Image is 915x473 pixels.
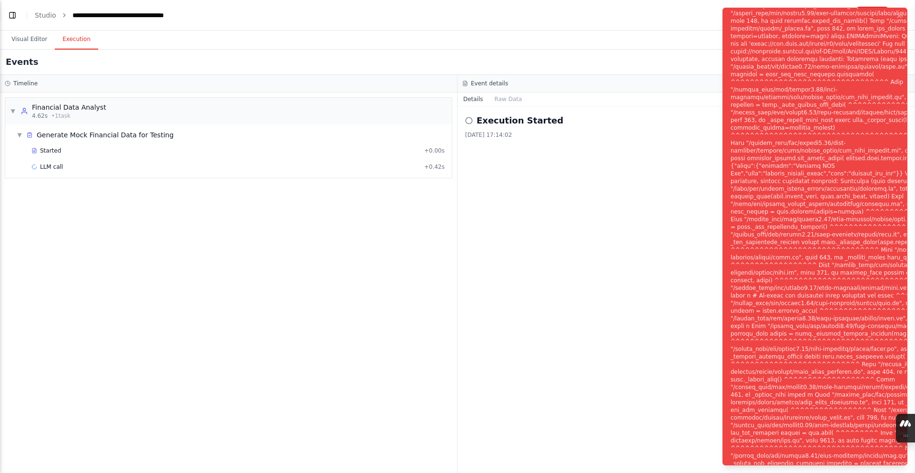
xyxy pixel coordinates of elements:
span: Started [40,147,61,154]
span: + 0.42s [424,163,445,171]
h3: Timeline [13,80,38,87]
nav: breadcrumb [35,10,180,20]
div: [DATE] 17:14:02 [465,131,907,139]
span: Generate Mock Financial Data for Testing [37,130,173,140]
button: Execution [55,30,98,50]
span: • 1 task [51,112,71,120]
span: ▼ [10,107,16,115]
span: LLM call [40,163,63,171]
span: + 0.00s [424,147,445,154]
button: Raw Data [489,93,528,106]
button: Visual Editor [4,30,55,50]
a: Studio [35,11,56,19]
div: Financial Data Analyst [32,103,106,112]
span: 4.62s [32,112,48,120]
h2: Execution Started [477,114,563,127]
button: Show left sidebar [6,9,19,22]
span: ▼ [17,131,22,139]
h2: Events [6,55,38,69]
button: Details [457,93,489,106]
h3: Event details [471,80,508,87]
